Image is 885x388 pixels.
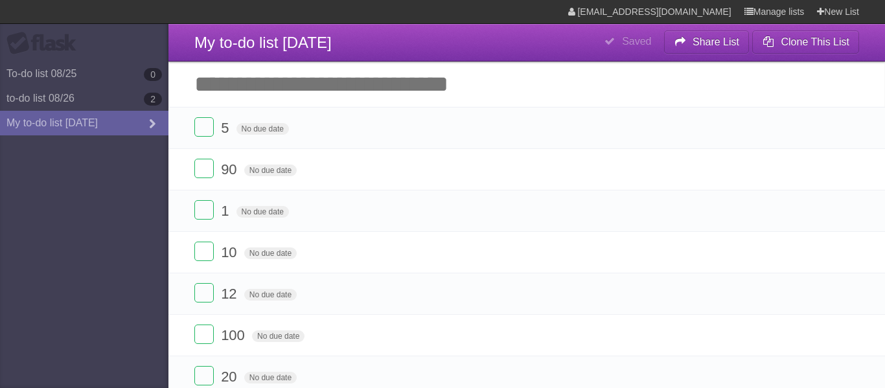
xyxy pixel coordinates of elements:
[244,165,297,176] span: No due date
[244,289,297,301] span: No due date
[6,32,84,55] div: Flask
[194,200,214,220] label: Done
[194,159,214,178] label: Done
[221,244,240,260] span: 10
[236,123,289,135] span: No due date
[194,117,214,137] label: Done
[622,36,651,47] b: Saved
[221,369,240,385] span: 20
[244,247,297,259] span: No due date
[194,366,214,385] label: Done
[221,203,232,219] span: 1
[194,283,214,302] label: Done
[693,36,739,47] b: Share List
[752,30,859,54] button: Clone This List
[194,325,214,344] label: Done
[236,206,289,218] span: No due date
[781,36,849,47] b: Clone This List
[252,330,305,342] span: No due date
[664,30,750,54] button: Share List
[221,161,240,177] span: 90
[144,68,162,81] b: 0
[221,120,232,136] span: 5
[221,286,240,302] span: 12
[194,242,214,261] label: Done
[221,327,248,343] span: 100
[144,93,162,106] b: 2
[244,372,297,383] span: No due date
[194,34,332,51] span: My to-do list [DATE]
